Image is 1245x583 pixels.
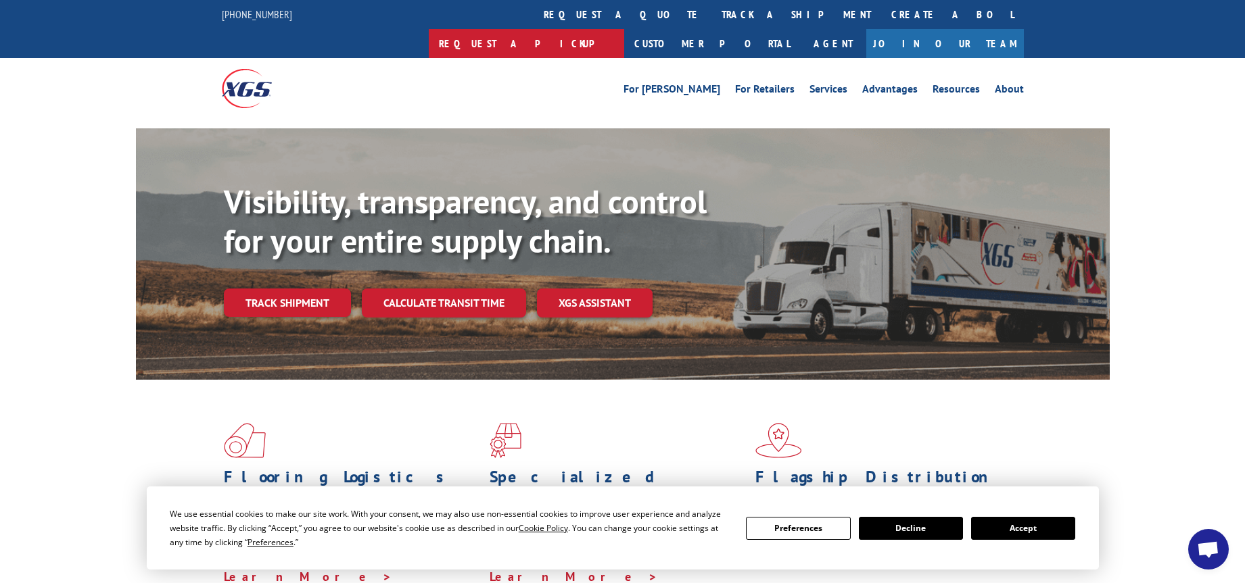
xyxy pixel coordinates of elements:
span: Preferences [248,536,293,548]
a: Join Our Team [866,29,1024,58]
span: Cookie Policy [519,522,568,534]
a: Advantages [862,84,918,99]
a: Request a pickup [429,29,624,58]
div: We use essential cookies to make our site work. With your consent, we may also use non-essential ... [170,507,730,549]
img: xgs-icon-focused-on-flooring-red [490,423,521,458]
a: Customer Portal [624,29,800,58]
h1: Flagship Distribution Model [755,469,1011,508]
a: Track shipment [224,288,351,317]
button: Preferences [746,517,850,540]
h1: Specialized Freight Experts [490,469,745,508]
a: For [PERSON_NAME] [624,84,720,99]
a: About [995,84,1024,99]
img: xgs-icon-flagship-distribution-model-red [755,423,802,458]
b: Visibility, transparency, and control for your entire supply chain. [224,180,707,261]
a: Services [809,84,847,99]
div: Cookie Consent Prompt [147,486,1099,569]
a: Resources [933,84,980,99]
img: xgs-icon-total-supply-chain-intelligence-red [224,423,266,458]
a: Agent [800,29,866,58]
a: Calculate transit time [362,288,526,318]
button: Decline [859,517,963,540]
a: For Retailers [735,84,795,99]
button: Accept [971,517,1075,540]
h1: Flooring Logistics Solutions [224,469,479,508]
a: [PHONE_NUMBER] [222,7,292,21]
div: Open chat [1188,529,1229,569]
a: XGS ASSISTANT [537,288,653,318]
